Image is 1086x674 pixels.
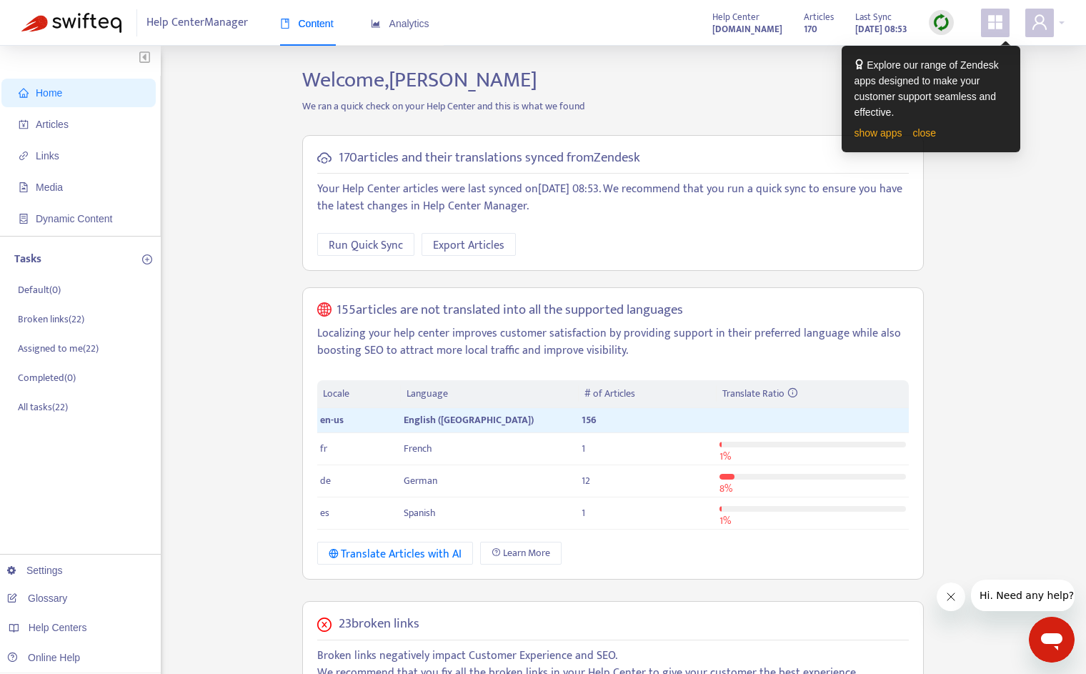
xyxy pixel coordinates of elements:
button: Export Articles [422,233,516,256]
span: es [320,505,329,521]
span: book [280,19,290,29]
th: Language [401,380,578,408]
button: Run Quick Sync [317,233,414,256]
p: Localizing your help center improves customer satisfaction by providing support in their preferre... [317,325,909,360]
span: English ([GEOGRAPHIC_DATA]) [404,412,534,428]
th: # of Articles [579,380,717,408]
img: sync.dc5367851b00ba804db3.png [932,14,950,31]
span: file-image [19,182,29,192]
span: German [404,472,437,489]
span: 1 [582,440,585,457]
p: Broken links ( 22 ) [18,312,84,327]
span: French [404,440,432,457]
span: 1 % [719,448,731,465]
span: close-circle [317,618,332,632]
img: Swifteq [21,13,121,33]
h5: 155 articles are not translated into all the supported languages [337,302,683,319]
span: account-book [19,119,29,129]
div: Explore our range of Zendesk apps designed to make your customer support seamless and effective. [855,57,1007,120]
span: Articles [804,9,834,25]
div: Translate Articles with AI [329,545,462,563]
p: Completed ( 0 ) [18,370,76,385]
span: appstore [987,14,1004,31]
h5: 23 broken links [339,616,419,633]
span: Dynamic Content [36,213,112,224]
span: plus-circle [142,254,152,264]
iframe: Button to launch messaging window [1029,617,1075,663]
span: Spanish [404,505,436,521]
p: Your Help Center articles were last synced on [DATE] 08:53 . We recommend that you run a quick sy... [317,181,909,215]
span: Home [36,87,62,99]
span: area-chart [371,19,381,29]
span: 156 [582,412,597,428]
a: Learn More [480,542,562,565]
div: Translate Ratio [722,386,902,402]
span: 1 [582,505,585,521]
span: Help Centers [29,622,87,633]
span: user [1031,14,1048,31]
p: All tasks ( 22 ) [18,400,68,415]
span: 8 % [719,480,732,497]
p: Tasks [14,251,41,268]
a: close [912,127,936,139]
iframe: Close message [937,583,965,611]
p: Assigned to me ( 22 ) [18,341,99,356]
h5: 170 articles and their translations synced from Zendesk [339,150,640,167]
span: home [19,88,29,98]
a: [DOMAIN_NAME] [712,21,782,37]
span: Learn More [503,545,550,561]
span: 1 % [719,512,731,529]
a: show apps [855,127,902,139]
a: Settings [7,565,63,576]
span: link [19,151,29,161]
span: en-us [320,412,344,428]
span: 12 [582,472,590,489]
span: fr [320,440,327,457]
button: Translate Articles with AI [317,542,474,565]
strong: 170 [804,21,817,37]
span: Analytics [371,18,429,29]
span: Run Quick Sync [329,237,403,254]
iframe: Message from company [971,580,1075,611]
span: Help Center [712,9,759,25]
span: de [320,472,331,489]
th: Locale [317,380,402,408]
a: Glossary [7,593,67,604]
span: Last Sync [855,9,892,25]
span: cloud-sync [317,151,332,165]
span: Content [280,18,334,29]
p: Default ( 0 ) [18,282,61,297]
span: Links [36,150,59,162]
span: Help Center Manager [146,9,248,36]
span: global [317,302,332,319]
span: container [19,214,29,224]
span: Welcome, [PERSON_NAME] [302,62,537,98]
strong: [DATE] 08:53 [855,21,907,37]
span: Export Articles [433,237,504,254]
span: Articles [36,119,69,130]
span: Media [36,182,63,193]
a: Online Help [7,652,80,663]
p: We ran a quick check on your Help Center and this is what we found [292,99,935,114]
